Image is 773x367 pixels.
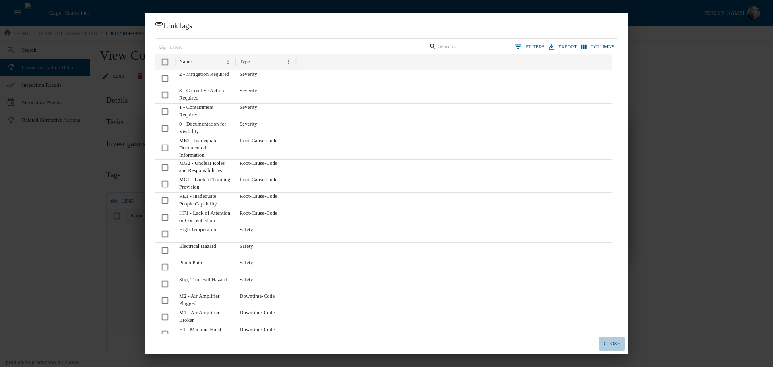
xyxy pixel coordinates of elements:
div: Safety [236,259,296,275]
div: Root-Cause-Code [236,137,296,159]
div: Root-Cause-Code [236,159,296,176]
div: Downtime-Code [236,309,296,325]
div: Downtime-Code [236,292,296,309]
div: Electrical Hazard [175,242,236,259]
div: HF1 - Lack of Attention or Concentration [175,209,236,226]
div: Pinch Point [175,259,236,275]
div: MG1 - Lack of Training Provision [175,176,236,192]
div: Severity [236,70,296,87]
h2: Link Tags [145,13,628,38]
div: Safety [236,276,296,292]
div: Severity [236,103,296,120]
div: M2 - Air Amplifier Plugged [175,292,236,309]
button: Sort [251,56,262,67]
div: MG2 - Unclear Roles and Responsibilities [175,159,236,176]
div: 3 - Corrective Action Required [175,87,236,103]
div: ME2 - Inadequate Documented Information [175,137,236,159]
div: Root-Cause-Code [236,176,296,192]
button: Export [547,41,579,53]
div: Slip, Trim Fall Hazard [175,276,236,292]
div: Search [429,41,513,54]
button: Sort [192,56,203,67]
div: Severity [236,120,296,137]
input: Search… [438,41,501,52]
div: Downtime-Code [236,326,296,342]
button: Menu [223,56,234,67]
div: H1 - Machine Hoist Replacement [175,326,236,342]
div: Type [240,59,250,65]
div: Root-Cause-Code [236,192,296,209]
div: Safety [236,226,296,242]
div: Severity [236,87,296,103]
button: Menu [283,56,294,67]
div: Root-Cause-Code [236,209,296,226]
div: High Temperature [175,226,236,242]
button: Select columns [579,41,616,53]
div: 0 - Documentation for Visibility [175,120,236,137]
div: Name [179,59,192,65]
div: RE1 - Inadequate People Capability [175,192,236,209]
button: Show filters [513,41,547,53]
div: M1 - Air Amplifier Broken [175,309,236,325]
div: Safety [236,242,296,259]
div: 2 - Mitigation Required [175,70,236,87]
div: 1 - Containment Required [175,103,236,120]
button: close [599,337,625,351]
